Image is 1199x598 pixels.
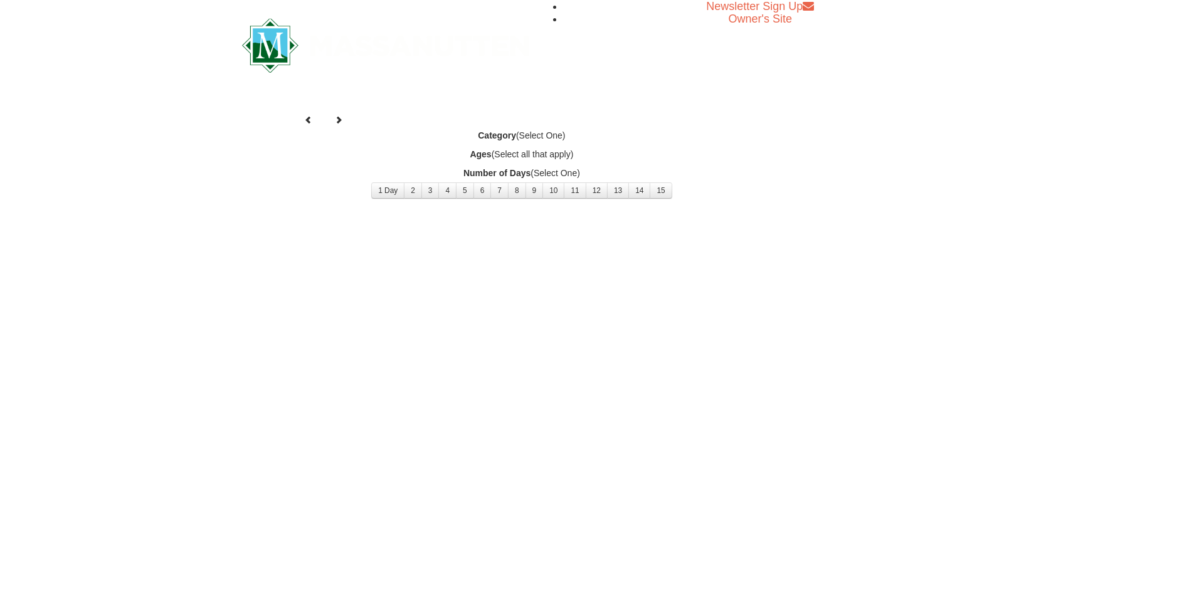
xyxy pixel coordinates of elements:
label: (Select all that apply) [296,148,747,160]
button: 1 Day [371,182,404,199]
strong: Ages [470,149,491,159]
strong: Number of Days [463,168,531,178]
a: Massanutten Resort [242,29,529,58]
button: 2 [404,182,422,199]
button: 15 [650,182,672,199]
button: 10 [542,182,564,199]
label: (Select One) [296,167,747,179]
button: 11 [564,182,586,199]
button: 3 [421,182,440,199]
button: 13 [607,182,629,199]
button: 8 [508,182,526,199]
button: 14 [628,182,650,199]
button: 6 [473,182,492,199]
label: (Select One) [296,129,747,142]
a: Owner's Site [729,13,792,25]
button: 9 [526,182,544,199]
strong: Category [478,130,516,140]
button: 12 [586,182,608,199]
button: 4 [438,182,457,199]
button: 5 [456,182,474,199]
button: 7 [490,182,509,199]
img: Massanutten Resort Logo [242,18,529,73]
